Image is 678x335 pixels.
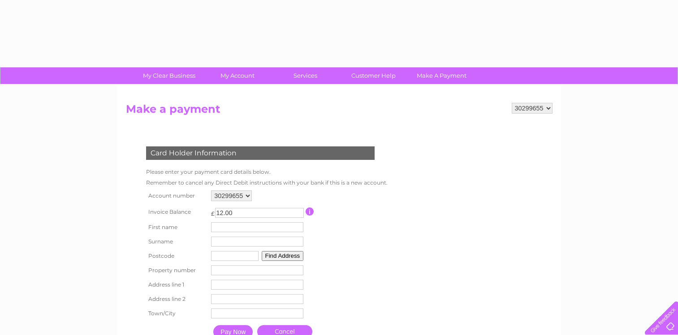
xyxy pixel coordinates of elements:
[405,67,479,84] a: Make A Payment
[211,206,215,217] td: £
[146,146,375,160] div: Card Holder Information
[144,177,390,188] td: Remember to cancel any Direct Debit instructions with your bank if this is a new account.
[144,263,209,278] th: Property number
[268,67,342,84] a: Services
[200,67,274,84] a: My Account
[144,278,209,292] th: Address line 1
[337,67,410,84] a: Customer Help
[144,249,209,263] th: Postcode
[262,251,304,261] button: Find Address
[144,203,209,220] th: Invoice Balance
[144,292,209,306] th: Address line 2
[144,188,209,203] th: Account number
[126,103,553,120] h2: Make a payment
[144,306,209,321] th: Town/City
[144,234,209,249] th: Surname
[144,220,209,234] th: First name
[144,167,390,177] td: Please enter your payment card details below.
[132,67,206,84] a: My Clear Business
[306,207,314,216] input: Information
